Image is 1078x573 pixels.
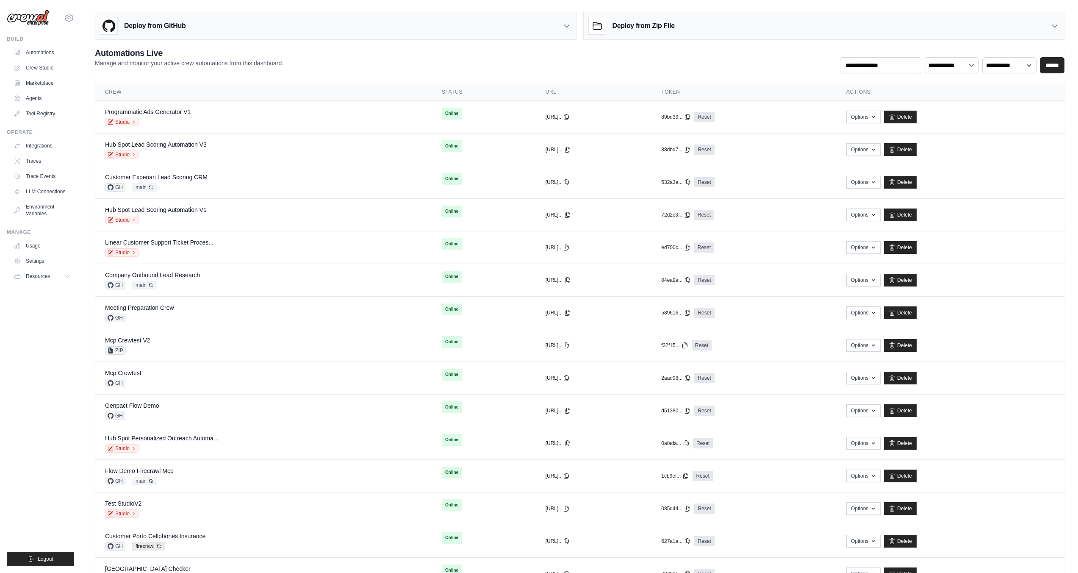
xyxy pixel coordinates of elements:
span: Online [442,206,462,217]
a: Reset [694,177,714,187]
th: Actions [836,83,1064,101]
button: Options [846,404,881,417]
a: Usage [10,239,74,253]
a: Mcp Crewtest V2 [105,337,150,344]
div: Build [7,36,74,42]
a: Settings [10,254,74,268]
th: Crew [95,83,432,101]
a: Hub Spot Personalized Outreach Automa... [105,435,219,442]
button: 88dbd7... [661,146,691,153]
button: Options [846,502,881,515]
a: Delete [884,437,917,450]
span: Online [442,532,462,544]
a: Studio [105,444,139,453]
a: Reset [694,308,714,318]
span: Online [442,140,462,152]
button: d51380... [661,407,691,414]
span: main [132,477,157,485]
button: 04ea9a... [661,277,691,284]
span: Online [442,434,462,446]
a: Environment Variables [10,200,74,220]
th: URL [535,83,651,101]
button: 1cb9ef... [661,473,689,479]
a: Hub Spot Lead Scoring Automation V3 [105,141,207,148]
span: GH [105,542,125,551]
a: Automations [10,46,74,59]
h2: Automations Live [95,47,283,59]
span: Online [442,271,462,283]
a: Delete [884,274,917,286]
span: Online [442,467,462,478]
a: Studio [105,248,139,257]
a: Hub Spot Lead Scoring Automation V1 [105,206,207,213]
p: Manage and monitor your active crew automations from this dashboard. [95,59,283,67]
a: Delete [884,372,917,384]
a: Traces [10,154,74,168]
a: Genpact Flow Demo [105,402,159,409]
a: Crew Studio [10,61,74,75]
button: Options [846,111,881,123]
a: Tool Registry [10,107,74,120]
a: Reset [694,373,714,383]
button: 89bd39... [661,114,691,120]
a: Reset [694,145,714,155]
span: Online [442,108,462,120]
a: Delete [884,502,917,515]
span: main [132,281,157,289]
a: Delete [884,306,917,319]
a: Delete [884,209,917,221]
span: Logout [38,556,53,562]
button: Options [846,437,881,450]
a: Meeting Preparation Crew [105,304,174,311]
th: Status [432,83,535,101]
img: GitHub Logo [100,17,117,34]
img: Logo [7,10,49,26]
span: Online [442,238,462,250]
a: [GEOGRAPHIC_DATA] Checker [105,565,191,572]
a: Studio [105,118,139,126]
a: Reset [694,210,714,220]
a: Integrations [10,139,74,153]
div: Operate [7,129,74,136]
a: Reset [693,438,713,448]
span: GH [105,314,125,322]
a: Reset [694,112,714,122]
a: Delete [884,470,917,482]
button: Resources [10,270,74,283]
span: GH [105,477,125,485]
button: 589616... [661,309,691,316]
button: Options [846,143,881,156]
a: Company Outbound Lead Research [105,272,200,278]
a: Delete [884,111,917,123]
span: firecrawl [132,542,165,551]
a: Delete [884,241,917,254]
span: main [132,183,157,192]
a: Customer Experian Lead Scoring CRM [105,174,208,181]
span: Online [442,303,462,315]
a: Marketplace [10,76,74,90]
button: 532a3e... [661,179,691,186]
a: Programmatic Ads Generator V1 [105,108,191,115]
a: Test StudioV2 [105,500,141,507]
button: ed700c... [661,244,690,251]
span: Resources [26,273,50,280]
a: LLM Connections [10,185,74,198]
button: Options [846,372,881,384]
span: GH [105,183,125,192]
a: Delete [884,339,917,352]
span: Online [442,336,462,348]
a: Trace Events [10,170,74,183]
button: f32f15... [661,342,688,349]
button: Options [846,339,881,352]
span: Online [442,499,462,511]
th: Token [651,83,836,101]
button: Options [846,176,881,189]
button: 0afada... [661,440,690,447]
button: Options [846,209,881,221]
button: Logout [7,552,74,566]
a: Delete [884,535,917,548]
button: Options [846,470,881,482]
a: Reset [694,275,714,285]
button: 627a1a... [661,538,691,545]
span: GH [105,281,125,289]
